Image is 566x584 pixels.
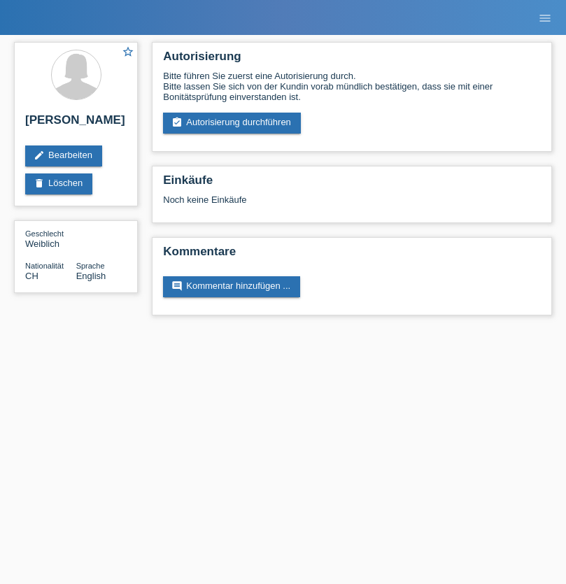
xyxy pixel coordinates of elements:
[122,45,134,60] a: star_border
[171,280,183,292] i: comment
[163,71,541,102] div: Bitte führen Sie zuerst eine Autorisierung durch. Bitte lassen Sie sich von der Kundin vorab münd...
[25,113,127,134] h2: [PERSON_NAME]
[25,271,38,281] span: Schweiz
[34,178,45,189] i: delete
[34,150,45,161] i: edit
[25,228,76,249] div: Weiblich
[25,262,64,270] span: Nationalität
[163,276,300,297] a: commentKommentar hinzufügen ...
[25,145,102,166] a: editBearbeiten
[163,113,301,134] a: assignment_turned_inAutorisierung durchführen
[163,50,541,71] h2: Autorisierung
[163,194,541,215] div: Noch keine Einkäufe
[76,262,105,270] span: Sprache
[25,229,64,238] span: Geschlecht
[171,117,183,128] i: assignment_turned_in
[25,173,92,194] a: deleteLöschen
[163,173,541,194] h2: Einkäufe
[531,13,559,22] a: menu
[76,271,106,281] span: English
[163,245,541,266] h2: Kommentare
[122,45,134,58] i: star_border
[538,11,552,25] i: menu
